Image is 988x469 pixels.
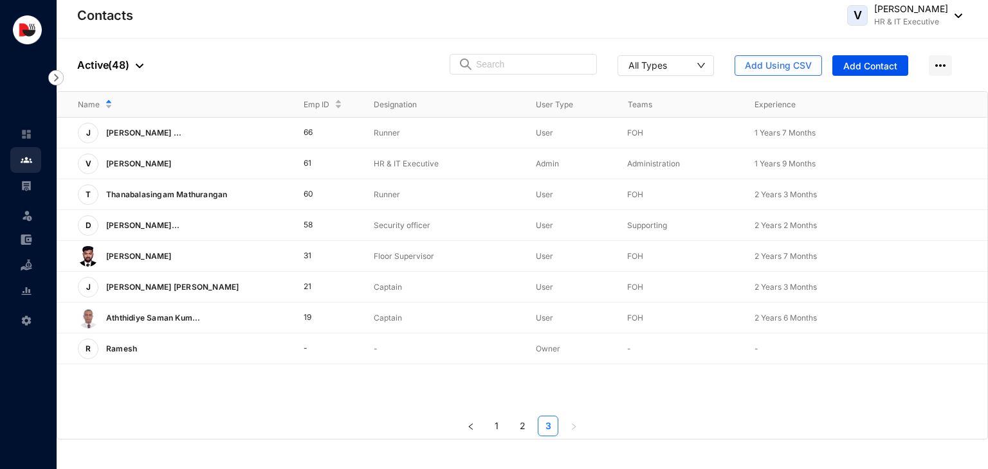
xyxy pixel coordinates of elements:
p: Ramesh [98,339,142,359]
li: Home [10,121,41,147]
a: 3 [538,416,558,436]
span: - [755,344,758,353]
p: [PERSON_NAME] [PERSON_NAME] [98,277,244,297]
img: dropdown-black.8e83cc76930a90b1a4fdb6d089b7bf3a.svg [136,64,143,68]
img: report-unselected.e6a6b4230fc7da01f883.svg [21,285,32,297]
th: Experience [734,92,861,118]
p: Supporting [627,219,733,232]
td: 19 [283,303,354,333]
p: [PERSON_NAME] [874,3,948,15]
li: 1 [486,416,507,436]
span: [PERSON_NAME]... [106,220,179,230]
img: 1753414361606_aCdGUSdPcF [78,308,98,328]
p: - [374,342,515,355]
span: User [536,313,553,323]
img: more-horizontal.eedb2faff8778e1aceccc67cc90ae3cb.svg [929,55,952,76]
img: 1753414303792_tQoKKVzjLG [78,246,98,267]
img: people.b0bd17028ad2877b116a.svg [21,154,32,166]
span: right [570,423,578,430]
input: Search [476,55,589,74]
th: Designation [353,92,515,118]
li: Loan [10,252,41,278]
span: Add Contact [843,60,897,73]
img: nav-icon-right.af6afadce00d159da59955279c43614e.svg [48,70,64,85]
td: 61 [283,148,354,179]
span: User [536,190,553,199]
p: Runner [374,127,515,139]
span: User [536,251,553,261]
span: Admin [536,159,559,168]
p: FOH [627,312,733,324]
button: Add Contact [832,55,908,76]
span: User [536,282,553,292]
p: - [627,342,733,355]
li: 2 [512,416,533,436]
span: D [86,222,91,229]
span: 2 Years 6 Months [755,313,817,323]
li: 3 [538,416,558,436]
button: All Types [617,55,714,76]
img: settings-unselected.1febfda315e6e19643a1.svg [21,315,32,326]
span: Aththidiye Saman Kum... [106,313,201,323]
th: User Type [515,92,607,118]
span: 1 Years 7 Months [755,128,816,137]
span: Name [78,98,100,111]
span: V [854,10,862,21]
span: V [86,160,91,168]
p: FOH [627,127,733,139]
td: 60 [283,179,354,210]
span: 2 Years 7 Months [755,251,817,261]
p: Security officer [374,219,515,232]
img: expense-unselected.2edcf0507c847f3e9e96.svg [21,234,32,245]
span: 2 Years 3 Months [755,190,817,199]
li: Next Page [563,416,584,436]
li: Contacts [10,147,41,173]
p: Captain [374,312,515,324]
td: 31 [283,241,354,272]
span: R [86,345,91,353]
div: All Types [628,58,667,71]
td: 66 [283,118,354,148]
span: Add Using CSV [745,59,812,72]
p: Contacts [77,6,133,24]
td: 58 [283,210,354,241]
img: logo [13,15,42,44]
p: FOH [627,250,733,263]
li: Reports [10,278,41,304]
span: 2 Years 3 Months [755,282,817,292]
p: FOH [627,281,733,294]
th: Teams [607,92,734,118]
p: Active ( 48 ) [77,57,143,73]
img: dropdown-black.8e83cc76930a90b1a4fdb6d089b7bf3a.svg [948,13,962,18]
p: HR & IT Executive [874,15,948,28]
p: HR & IT Executive [374,157,515,170]
span: Owner [536,344,560,353]
img: home-unselected.a29eae3204392db15eaf.svg [21,128,32,140]
td: - [283,333,354,364]
p: [PERSON_NAME] [98,246,177,267]
li: Previous Page [461,416,481,436]
p: Runner [374,188,515,201]
p: [PERSON_NAME] [98,154,177,174]
th: Emp ID [283,92,354,118]
span: J [86,283,91,291]
button: left [461,416,481,436]
span: down [697,61,706,70]
p: Thanabalasingam Mathurangan [98,184,232,205]
p: Floor Supervisor [374,250,515,263]
p: FOH [627,188,733,201]
a: 1 [487,416,506,436]
td: 21 [283,272,354,303]
a: 2 [513,416,532,436]
p: Captain [374,281,515,294]
span: T [86,191,91,199]
span: 1 Years 9 Months [755,159,816,168]
span: left [467,423,475,430]
img: search.8ce656024d3affaeffe32e5b30621cb7.svg [458,58,473,71]
img: payroll-unselected.b590312f920e76f0c668.svg [21,180,32,191]
button: Add Using CSV [735,55,822,76]
li: Payroll [10,173,41,199]
p: Administration [627,157,733,170]
img: loan-unselected.d74d20a04637f2d15ab5.svg [21,260,32,271]
span: Emp ID [304,98,329,111]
